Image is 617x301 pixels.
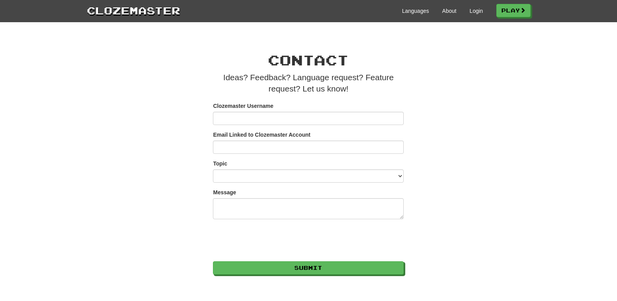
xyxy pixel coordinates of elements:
a: Login [469,7,483,15]
a: Clozemaster [87,3,180,18]
iframe: reCAPTCHA [213,225,331,255]
h1: Contact [213,52,404,68]
a: Play [496,4,531,17]
label: Topic [213,160,227,167]
button: Submit [213,261,404,275]
a: Languages [402,7,429,15]
label: Clozemaster Username [213,102,273,110]
a: About [442,7,457,15]
label: Email Linked to Clozemaster Account [213,131,310,139]
label: Message [213,188,236,196]
p: Ideas? Feedback? Language request? Feature request? Let us know! [213,72,404,95]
